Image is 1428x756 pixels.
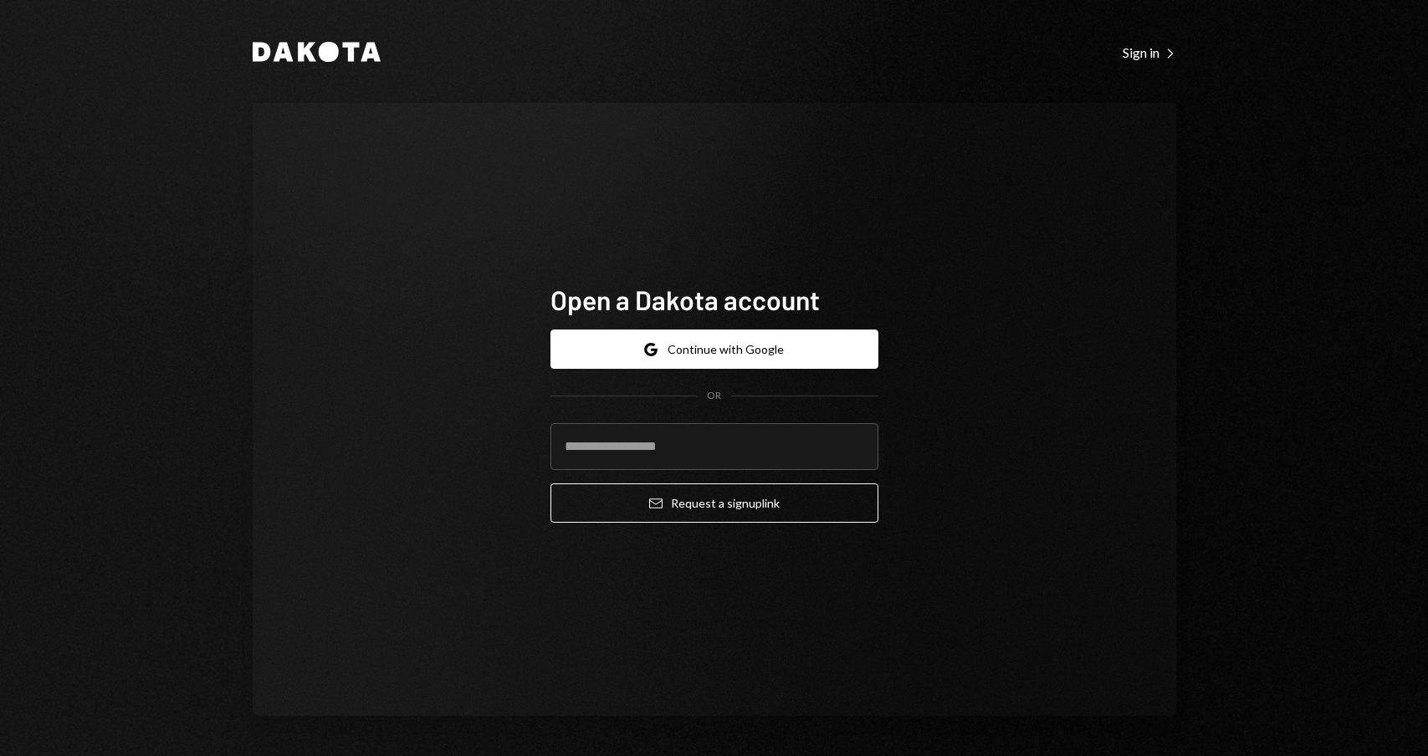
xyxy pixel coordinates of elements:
[707,389,721,403] div: OR
[550,329,878,369] button: Continue with Google
[1123,44,1176,61] div: Sign in
[550,483,878,523] button: Request a signuplink
[1123,43,1176,61] a: Sign in
[550,283,878,316] h1: Open a Dakota account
